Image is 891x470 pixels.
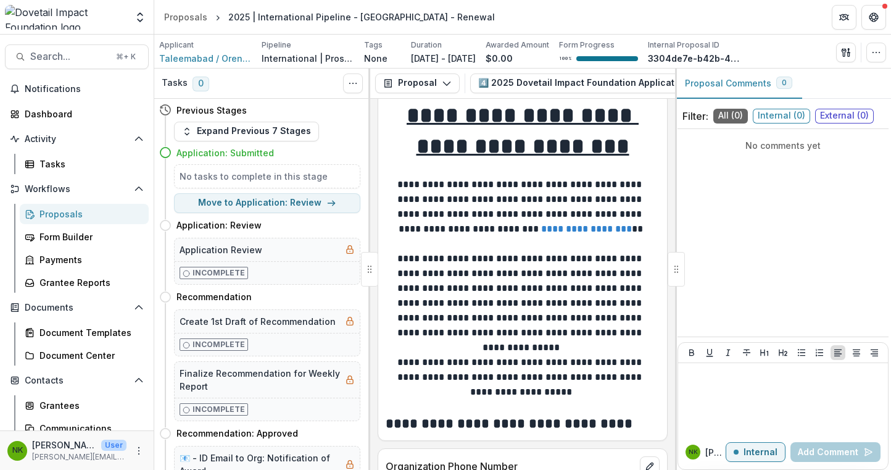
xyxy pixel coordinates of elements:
[131,5,149,30] button: Open entity switcher
[174,193,360,213] button: Move to Application: Review
[39,208,139,220] div: Proposals
[20,250,149,270] a: Payments
[5,371,149,390] button: Open Contacts
[790,442,881,462] button: Add Comment
[20,345,149,366] a: Document Center
[164,10,207,23] div: Proposals
[682,109,708,124] p: Filter:
[193,339,245,350] p: Incomplete
[159,40,194,51] p: Applicant
[159,8,500,26] nav: breadcrumb
[815,109,874,124] span: External ( 0 )
[20,154,149,174] a: Tasks
[411,52,476,65] p: [DATE] - [DATE]
[180,315,336,328] h5: Create 1st Draft of Recommendation
[559,40,615,51] p: Form Progress
[39,326,139,339] div: Document Templates
[721,345,736,360] button: Italicize
[684,345,699,360] button: Bold
[648,40,719,51] p: Internal Proposal ID
[25,84,144,94] span: Notifications
[159,52,252,65] a: Taleemabad / Orenda Project
[705,446,726,459] p: [PERSON_NAME]
[193,77,209,91] span: 0
[744,447,777,458] p: Internal
[262,40,291,51] p: Pipeline
[776,345,790,360] button: Heading 2
[12,447,23,455] div: Naomi Kioi
[689,449,698,455] div: Naomi Kioi
[5,104,149,124] a: Dashboard
[364,52,387,65] p: None
[411,40,442,51] p: Duration
[193,404,245,415] p: Incomplete
[832,5,856,30] button: Partners
[39,399,139,412] div: Grantees
[559,54,571,63] p: 100 %
[176,427,298,440] h4: Recommendation: Approved
[176,290,252,303] h4: Recommendation
[20,204,149,224] a: Proposals
[861,5,886,30] button: Get Help
[20,272,149,293] a: Grantee Reports
[32,439,96,451] p: [PERSON_NAME]
[25,134,129,145] span: Activity
[486,40,549,51] p: Awarded Amount
[101,440,126,451] p: User
[713,109,748,124] span: All ( 0 )
[794,345,809,360] button: Bullet List
[5,5,126,30] img: Dovetail Impact Foundation logo
[812,345,827,360] button: Ordered List
[5,298,149,317] button: Open Documents
[114,50,138,64] div: ⌘ + K
[176,104,247,117] h4: Previous Stages
[32,451,126,463] p: [PERSON_NAME][EMAIL_ADDRESS][DOMAIN_NAME]
[228,10,495,23] div: 2025 | International Pipeline - [GEOGRAPHIC_DATA] - Renewal
[867,345,882,360] button: Align Right
[849,345,864,360] button: Align Center
[5,44,149,69] button: Search...
[162,78,188,88] h3: Tasks
[682,139,884,152] p: No comments yet
[131,443,146,458] button: More
[39,230,139,243] div: Form Builder
[180,243,262,256] h5: Application Review
[25,184,129,195] span: Workflows
[180,170,355,183] h5: No tasks to complete in this stage
[364,40,383,51] p: Tags
[782,78,787,87] span: 0
[39,253,139,266] div: Payments
[30,51,109,62] span: Search...
[470,73,726,93] button: 4️⃣ 2025 Dovetail Impact Foundation Application
[193,267,245,279] p: Incomplete
[39,349,139,362] div: Document Center
[25,376,129,386] span: Contacts
[375,73,460,93] button: Proposal
[5,129,149,149] button: Open Activity
[648,52,740,65] p: 3304de7e-b42b-4d3f-8484-1d9d6dc77632
[831,345,845,360] button: Align Left
[159,8,212,26] a: Proposals
[675,69,802,99] button: Proposal Comments
[739,345,754,360] button: Strike
[25,303,129,313] span: Documents
[5,79,149,99] button: Notifications
[39,157,139,170] div: Tasks
[39,276,139,289] div: Grantee Reports
[25,107,139,120] div: Dashboard
[753,109,810,124] span: Internal ( 0 )
[20,395,149,416] a: Grantees
[176,146,274,159] h4: Application: Submitted
[726,442,785,462] button: Internal
[5,179,149,199] button: Open Workflows
[20,418,149,439] a: Communications
[262,52,354,65] p: International | Prospects Pipeline
[176,219,262,232] h4: Application: Review
[486,52,513,65] p: $0.00
[20,227,149,247] a: Form Builder
[180,367,340,393] h5: Finalize Recommendation for Weekly Report
[20,322,149,343] a: Document Templates
[39,422,139,435] div: Communications
[757,345,772,360] button: Heading 1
